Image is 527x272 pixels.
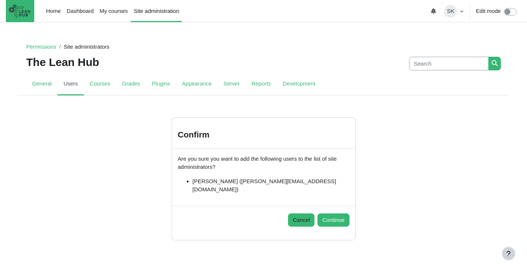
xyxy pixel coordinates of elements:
a: Users [57,73,84,95]
a: Server [218,73,246,95]
label: Edit mode [476,7,501,15]
button: Continue [317,213,349,227]
img: The Lean Hub [6,1,33,21]
button: Show footer [502,247,515,260]
h4: Confirm [178,130,210,140]
a: Plugins [146,73,176,95]
span: Site administrators [64,43,109,50]
a: Courses [84,73,116,95]
input: Search [409,57,489,70]
a: Permissions [26,43,56,50]
a: Appearance [176,73,218,95]
li: [PERSON_NAME] ([PERSON_NAME][EMAIL_ADDRESS][DOMAIN_NAME]) [193,177,349,194]
span: SK [444,5,457,18]
button: Cancel [288,213,315,227]
nav: Navigation bar [26,40,109,54]
a: Development [277,73,321,95]
a: Grades [116,73,146,95]
a: Reports [246,73,277,95]
i: Toggle notifications menu [431,8,436,14]
a: General [26,73,57,95]
p: Are you sure you want to add the following users to the list of site administrators? [178,155,349,171]
section: Content [21,101,506,247]
h1: The Lean Hub [26,56,99,69]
